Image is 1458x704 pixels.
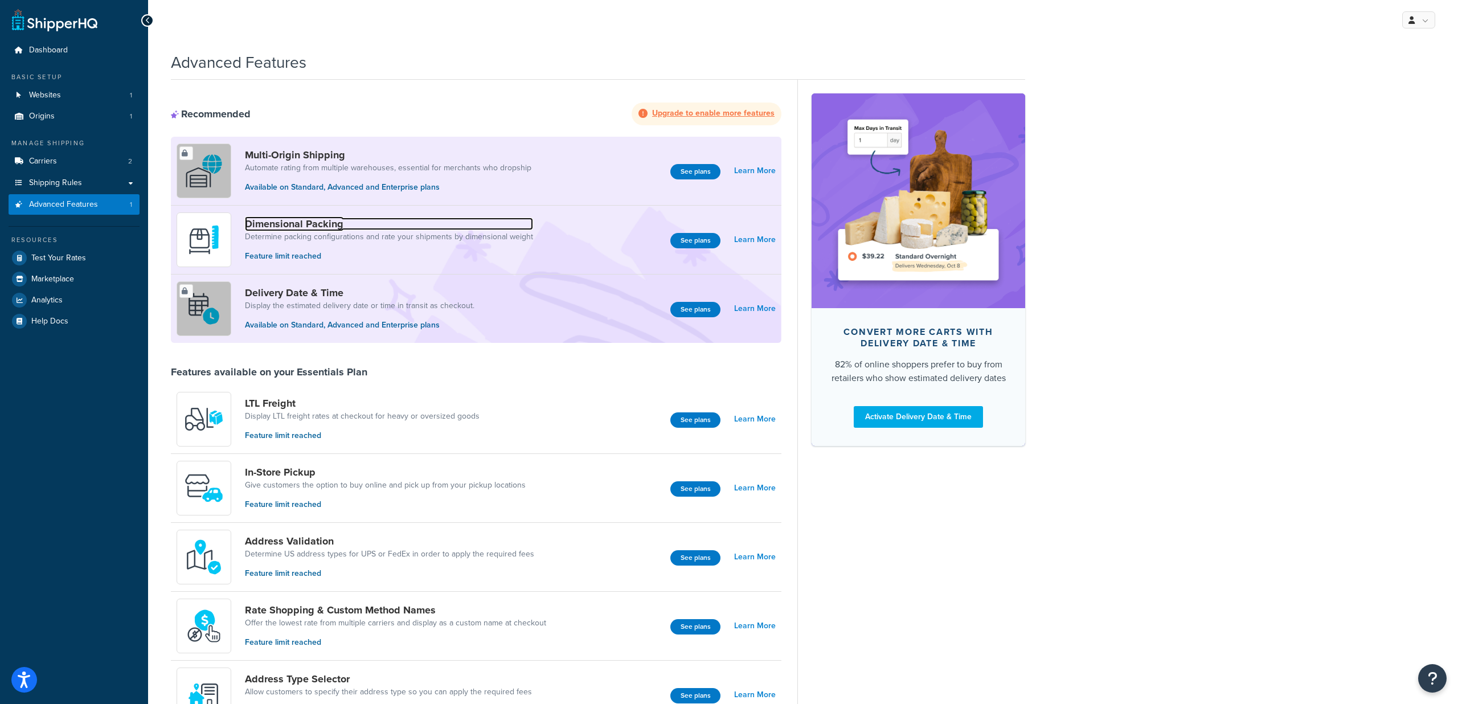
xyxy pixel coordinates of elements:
[245,480,526,491] a: Give customers the option to buy online and pick up from your pickup locations
[670,302,720,317] button: See plans
[9,151,140,172] a: Carriers2
[245,397,480,410] a: LTL Freight
[184,537,224,577] img: kIG8fy0lQAAAABJRU5ErkJggg==
[29,91,61,100] span: Websites
[29,46,68,55] span: Dashboard
[245,149,531,161] a: Multi-Origin Shipping
[734,232,776,248] a: Learn More
[9,173,140,194] a: Shipping Rules
[670,619,720,635] button: See plans
[734,411,776,427] a: Learn More
[31,253,86,263] span: Test Your Rates
[184,606,224,646] img: icon-duo-feat-rate-shopping-ecdd8bed.png
[9,40,140,61] a: Dashboard
[9,106,140,127] a: Origins1
[29,200,98,210] span: Advanced Features
[245,549,534,560] a: Determine US address types for UPS or FedEx in order to apply the required fees
[245,218,533,230] a: Dimensional Packing
[31,275,74,284] span: Marketplace
[652,107,775,119] strong: Upgrade to enable more features
[128,157,132,166] span: 2
[670,688,720,703] button: See plans
[245,250,533,263] p: Feature limit reached
[670,233,720,248] button: See plans
[670,550,720,566] button: See plans
[830,358,1007,385] div: 82% of online shoppers prefer to buy from retailers who show estimated delivery dates
[9,194,140,215] a: Advanced Features1
[245,686,532,698] a: Allow customers to specify their address type so you can apply the required fees
[829,110,1008,290] img: feature-image-ddt-36eae7f7280da8017bfb280eaccd9c446f90b1fe08728e4019434db127062ab4.png
[670,412,720,428] button: See plans
[734,480,776,496] a: Learn More
[171,51,306,73] h1: Advanced Features
[245,162,531,174] a: Automate rating from multiple warehouses, essential for merchants who dropship
[734,687,776,703] a: Learn More
[245,498,526,511] p: Feature limit reached
[734,301,776,317] a: Learn More
[130,91,132,100] span: 1
[184,468,224,508] img: wfgcfpwTIucLEAAAAASUVORK5CYII=
[29,157,57,166] span: Carriers
[130,200,132,210] span: 1
[245,429,480,442] p: Feature limit reached
[734,163,776,179] a: Learn More
[245,300,474,312] a: Display the estimated delivery date or time in transit as checkout.
[245,636,546,649] p: Feature limit reached
[854,406,983,428] a: Activate Delivery Date & Time
[245,673,532,685] a: Address Type Selector
[184,399,224,439] img: y79ZsPf0fXUFUhFXDzUgf+ktZg5F2+ohG75+v3d2s1D9TjoU8PiyCIluIjV41seZevKCRuEjTPPOKHJsQcmKCXGdfprl3L4q7...
[245,535,534,547] a: Address Validation
[9,138,140,148] div: Manage Shipping
[9,85,140,106] li: Websites
[245,231,533,243] a: Determine packing configurations and rate your shipments by dimensional weight
[245,286,474,299] a: Delivery Date & Time
[184,220,224,260] img: DTVBYsAAAAAASUVORK5CYII=
[31,317,68,326] span: Help Docs
[245,604,546,616] a: Rate Shopping & Custom Method Names
[9,72,140,82] div: Basic Setup
[1418,664,1447,693] button: Open Resource Center
[29,112,55,121] span: Origins
[245,567,534,580] p: Feature limit reached
[245,181,531,194] p: Available on Standard, Advanced and Enterprise plans
[9,85,140,106] a: Websites1
[9,235,140,245] div: Resources
[9,248,140,268] a: Test Your Rates
[670,481,720,497] button: See plans
[171,366,367,378] div: Features available on your Essentials Plan
[734,549,776,565] a: Learn More
[245,617,546,629] a: Offer the lowest rate from multiple carriers and display as a custom name at checkout
[9,106,140,127] li: Origins
[9,290,140,310] a: Analytics
[734,618,776,634] a: Learn More
[670,164,720,179] button: See plans
[29,178,82,188] span: Shipping Rules
[830,326,1007,349] div: Convert more carts with delivery date & time
[9,311,140,331] a: Help Docs
[31,296,63,305] span: Analytics
[9,194,140,215] li: Advanced Features
[245,466,526,478] a: In-Store Pickup
[9,269,140,289] a: Marketplace
[9,151,140,172] li: Carriers
[245,411,480,422] a: Display LTL freight rates at checkout for heavy or oversized goods
[245,319,474,331] p: Available on Standard, Advanced and Enterprise plans
[130,112,132,121] span: 1
[171,108,251,120] div: Recommended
